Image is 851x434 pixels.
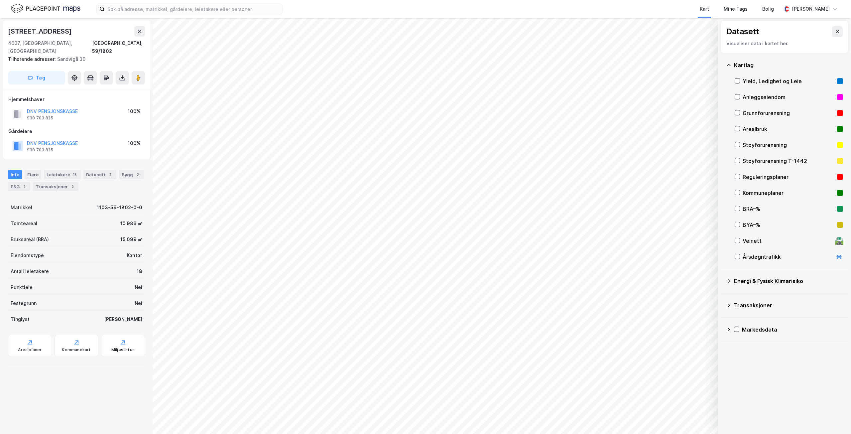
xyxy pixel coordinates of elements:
[726,40,843,48] div: Visualiser data i kartet her.
[8,182,30,191] div: ESG
[742,326,843,334] div: Markedsdata
[818,402,851,434] div: Kontrollprogram for chat
[762,5,774,13] div: Bolig
[8,71,65,84] button: Tag
[743,141,834,149] div: Støyforurensning
[71,171,78,178] div: 18
[44,170,81,179] div: Leietakere
[743,205,834,213] div: BRA–%
[128,139,141,147] div: 100%
[120,235,142,243] div: 15 099 ㎡
[743,125,834,133] div: Arealbruk
[33,182,78,191] div: Transaksjoner
[69,183,76,190] div: 2
[726,26,759,37] div: Datasett
[11,299,37,307] div: Festegrunn
[8,26,73,37] div: [STREET_ADDRESS]
[700,5,709,13] div: Kart
[111,347,135,353] div: Miljøstatus
[8,170,22,179] div: Info
[97,204,142,212] div: 1103-59-1802-0-0
[743,157,834,165] div: Støyforurensning T-1442
[724,5,748,13] div: Mine Tags
[743,253,832,261] div: Årsdøgntrafikk
[743,93,834,101] div: Anleggseiendom
[11,283,33,291] div: Punktleie
[119,170,144,179] div: Bygg
[835,236,844,245] div: 🛣️
[8,127,145,135] div: Gårdeiere
[8,55,140,63] div: Sandvigå 30
[11,315,30,323] div: Tinglyst
[18,347,42,353] div: Arealplaner
[62,347,91,353] div: Kommunekart
[107,171,114,178] div: 7
[11,204,32,212] div: Matrikkel
[120,219,142,227] div: 10 986 ㎡
[27,115,53,121] div: 938 703 825
[818,402,851,434] iframe: Chat Widget
[743,109,834,117] div: Grunnforurensning
[8,95,145,103] div: Hjemmelshaver
[734,277,843,285] div: Energi & Fysisk Klimarisiko
[11,235,49,243] div: Bruksareal (BRA)
[8,39,92,55] div: 4007, [GEOGRAPHIC_DATA], [GEOGRAPHIC_DATA]
[128,107,141,115] div: 100%
[11,219,37,227] div: Tomteareal
[734,61,843,69] div: Kartlag
[11,3,80,15] img: logo.f888ab2527a4732fd821a326f86c7f29.svg
[135,299,142,307] div: Nei
[105,4,282,14] input: Søk på adresse, matrikkel, gårdeiere, leietakere eller personer
[743,173,834,181] div: Reguleringsplaner
[743,189,834,197] div: Kommuneplaner
[734,301,843,309] div: Transaksjoner
[137,267,142,275] div: 18
[127,251,142,259] div: Kontor
[104,315,142,323] div: [PERSON_NAME]
[743,221,834,229] div: BYA–%
[135,283,142,291] div: Nei
[11,251,44,259] div: Eiendomstype
[83,170,116,179] div: Datasett
[25,170,41,179] div: Eiere
[92,39,145,55] div: [GEOGRAPHIC_DATA], 59/1802
[134,171,141,178] div: 2
[743,77,834,85] div: Yield, Ledighet og Leie
[8,56,57,62] span: Tilhørende adresser:
[11,267,49,275] div: Antall leietakere
[27,147,53,153] div: 938 703 825
[21,183,28,190] div: 1
[743,237,832,245] div: Veinett
[792,5,830,13] div: [PERSON_NAME]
